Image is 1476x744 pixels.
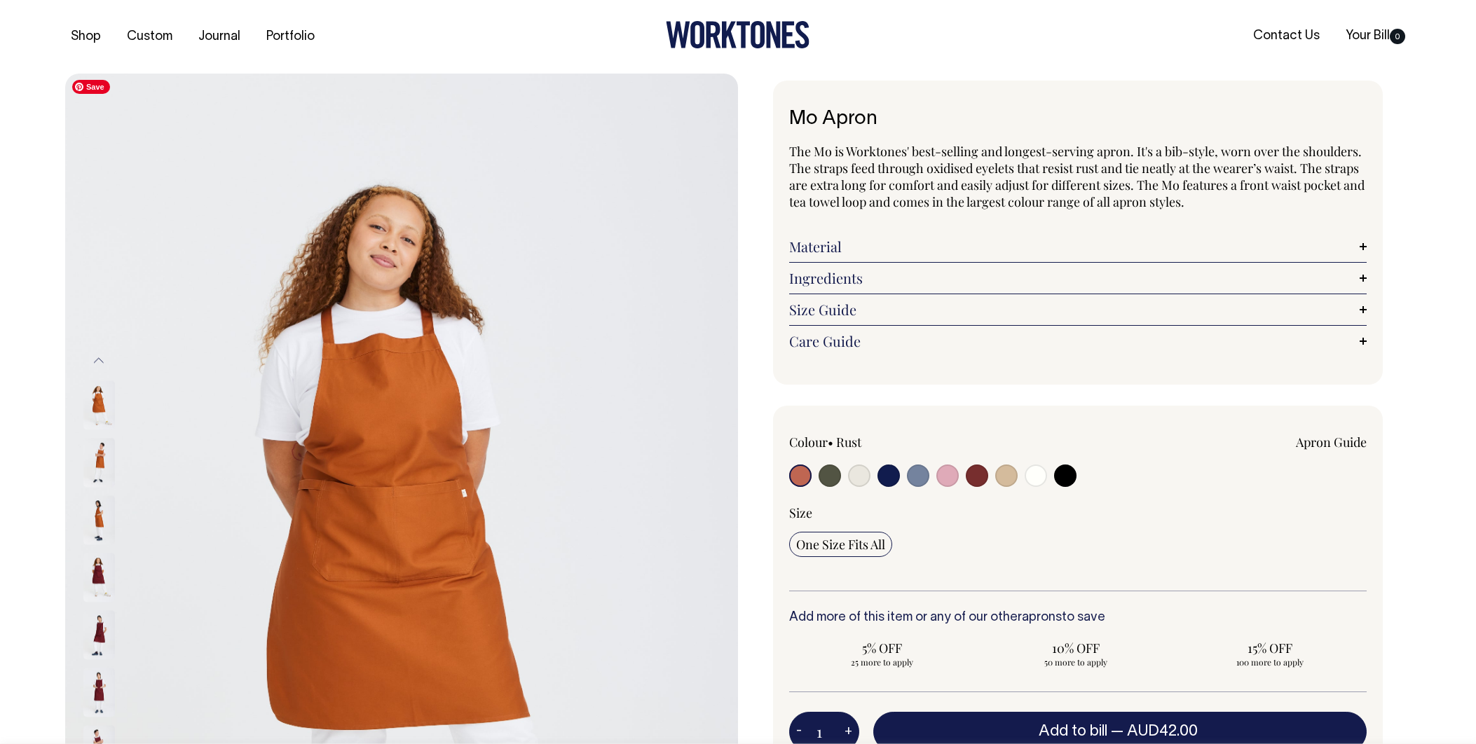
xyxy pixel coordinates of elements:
[789,611,1367,625] h6: Add more of this item or any of our other to save
[83,380,115,429] img: rust
[83,610,115,659] img: burgundy
[796,656,968,668] span: 25 more to apply
[796,640,968,656] span: 5% OFF
[83,495,115,544] img: rust
[1111,724,1201,738] span: —
[990,640,1162,656] span: 10% OFF
[121,25,178,48] a: Custom
[193,25,246,48] a: Journal
[83,668,115,717] img: burgundy
[1039,724,1107,738] span: Add to bill
[983,635,1169,672] input: 10% OFF 50 more to apply
[789,333,1367,350] a: Care Guide
[789,434,1020,450] div: Colour
[83,553,115,602] img: burgundy
[796,536,885,553] span: One Size Fits All
[789,532,892,557] input: One Size Fits All
[1184,640,1355,656] span: 15% OFF
[1022,612,1062,624] a: aprons
[1296,434,1367,450] a: Apron Guide
[1340,25,1411,48] a: Your Bill0
[1177,635,1362,672] input: 15% OFF 100 more to apply
[789,504,1367,521] div: Size
[83,438,115,487] img: rust
[88,345,109,377] button: Previous
[789,301,1367,318] a: Size Guide
[789,109,1367,130] h1: Mo Apron
[65,25,107,48] a: Shop
[789,143,1365,210] span: The Mo is Worktones' best-selling and longest-serving apron. It's a bib-style, worn over the shou...
[789,635,975,672] input: 5% OFF 25 more to apply
[789,270,1367,287] a: Ingredients
[836,434,861,450] label: Rust
[261,25,320,48] a: Portfolio
[789,238,1367,255] a: Material
[72,80,110,94] span: Save
[828,434,833,450] span: •
[1248,25,1325,48] a: Contact Us
[990,656,1162,668] span: 50 more to apply
[1184,656,1355,668] span: 100 more to apply
[1127,724,1198,738] span: AUD42.00
[1390,29,1405,44] span: 0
